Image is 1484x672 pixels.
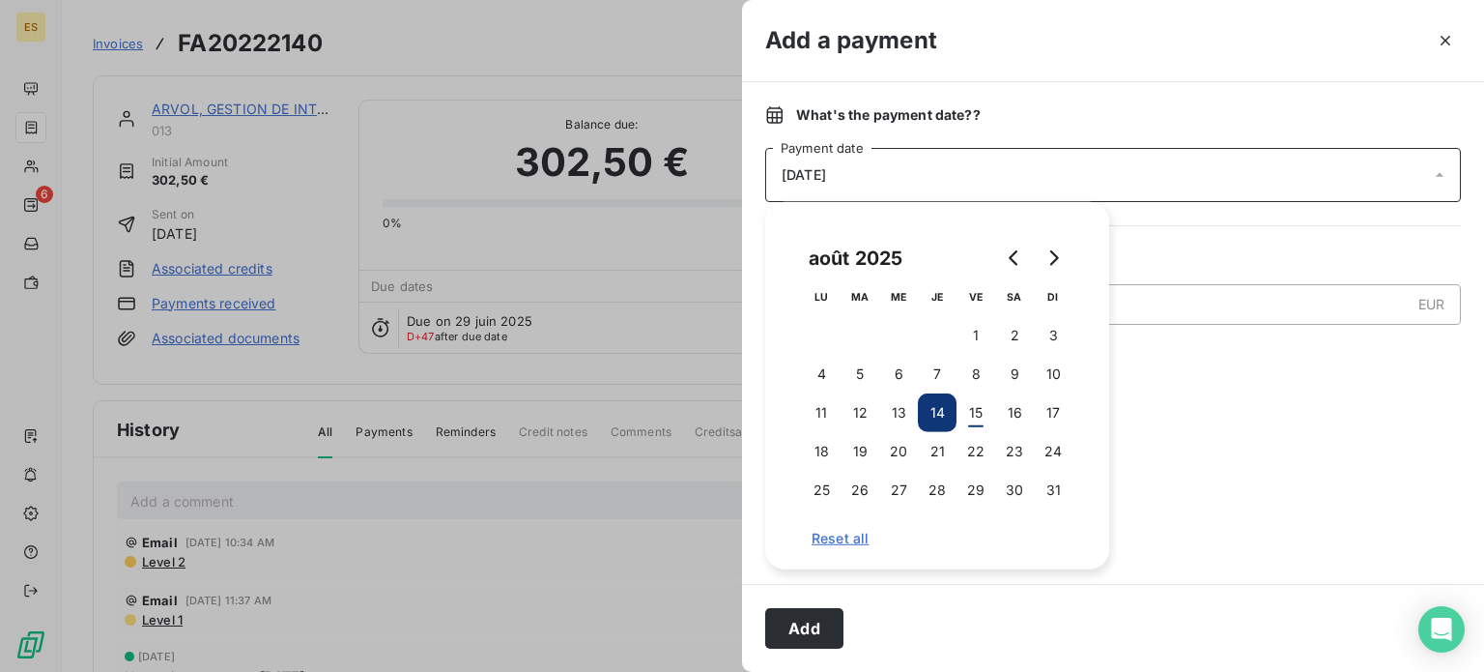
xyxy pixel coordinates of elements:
th: samedi [995,278,1034,316]
button: Add [765,608,843,649]
button: 28 [918,471,956,510]
th: jeudi [918,278,956,316]
h3: Add a payment [765,23,937,58]
button: 10 [1034,355,1072,394]
button: Go to next month [1034,239,1072,278]
button: 19 [841,432,879,471]
button: 18 [802,432,841,471]
th: vendredi [956,278,995,316]
button: 14 [918,394,956,432]
button: 29 [956,471,995,510]
th: mardi [841,278,879,316]
button: 30 [995,471,1034,510]
button: 1 [956,316,995,355]
button: Go to previous month [995,239,1034,278]
button: 12 [841,394,879,432]
button: 20 [879,432,918,471]
button: 9 [995,355,1034,394]
button: 23 [995,432,1034,471]
button: 7 [918,355,956,394]
span: New Balance Due: [765,340,1461,360]
button: 31 [1034,471,1072,510]
button: 6 [879,355,918,394]
button: 15 [956,394,995,432]
th: lundi [802,278,841,316]
button: 5 [841,355,879,394]
button: 4 [802,355,841,394]
button: 17 [1034,394,1072,432]
button: 13 [879,394,918,432]
button: 3 [1034,316,1072,355]
button: 26 [841,471,879,510]
span: What's the payment date? ? [796,105,981,125]
button: 11 [802,394,841,432]
div: août 2025 [802,243,909,274]
button: 22 [956,432,995,471]
button: 2 [995,316,1034,355]
span: Reset all [812,531,1063,546]
button: 25 [802,471,841,510]
button: 16 [995,394,1034,432]
button: 24 [1034,432,1072,471]
span: [DATE] [782,167,826,183]
th: dimanche [1034,278,1072,316]
button: 21 [918,432,956,471]
th: mercredi [879,278,918,316]
button: 27 [879,471,918,510]
button: 8 [956,355,995,394]
div: Open Intercom Messenger [1418,606,1465,653]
